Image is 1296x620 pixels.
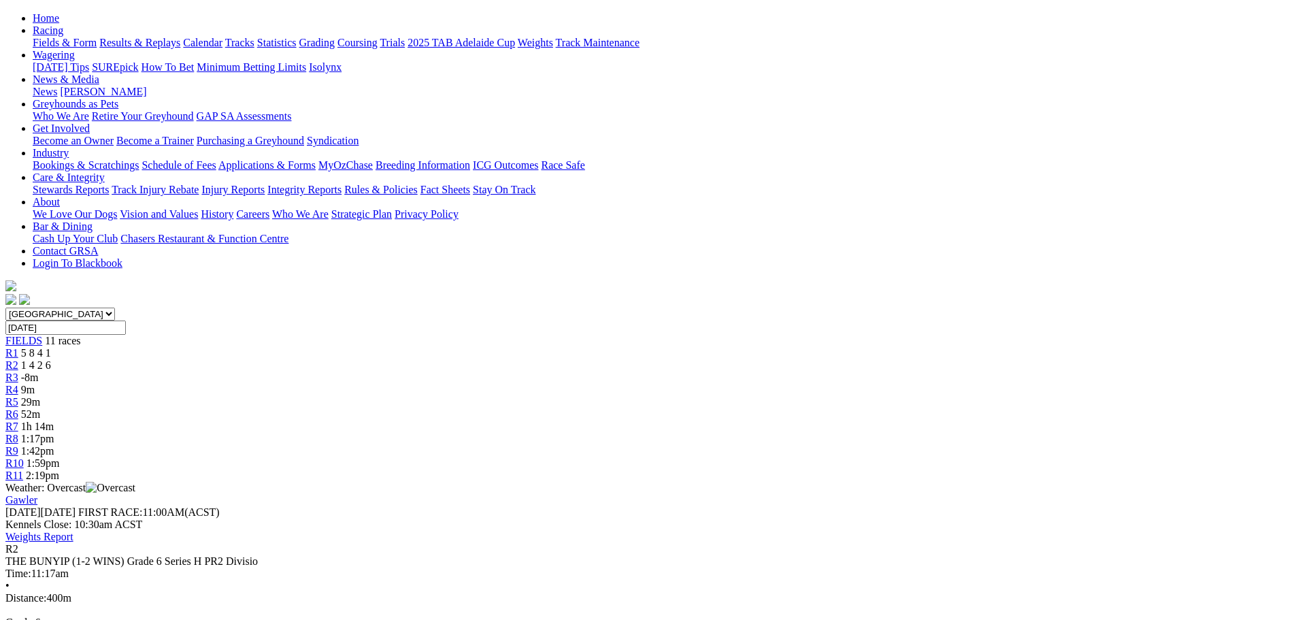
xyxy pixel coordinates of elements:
a: Industry [33,147,69,159]
a: Results & Replays [99,37,180,48]
a: Get Involved [33,123,90,134]
span: 1 4 2 6 [21,359,51,371]
span: 5 8 4 1 [21,347,51,359]
a: R5 [5,396,18,408]
a: Schedule of Fees [142,159,216,171]
a: We Love Our Dogs [33,208,117,220]
span: R2 [5,543,18,555]
a: ICG Outcomes [473,159,538,171]
a: How To Bet [142,61,195,73]
a: Become an Owner [33,135,114,146]
a: Purchasing a Greyhound [197,135,304,146]
span: -8m [21,372,39,383]
img: logo-grsa-white.png [5,280,16,291]
a: Privacy Policy [395,208,459,220]
a: Cash Up Your Club [33,233,118,244]
div: Bar & Dining [33,233,1291,245]
a: [PERSON_NAME] [60,86,146,97]
a: Coursing [337,37,378,48]
div: Care & Integrity [33,184,1291,196]
a: Become a Trainer [116,135,194,146]
a: Care & Integrity [33,172,105,183]
a: FIELDS [5,335,42,346]
input: Select date [5,321,126,335]
a: Track Injury Rebate [112,184,199,195]
div: News & Media [33,86,1291,98]
div: Greyhounds as Pets [33,110,1291,123]
a: Trials [380,37,405,48]
div: 11:17am [5,568,1291,580]
a: R7 [5,421,18,432]
span: [DATE] [5,506,76,518]
a: Grading [299,37,335,48]
a: Contact GRSA [33,245,98,257]
img: twitter.svg [19,294,30,305]
a: Strategic Plan [331,208,392,220]
a: R2 [5,359,18,371]
a: Stewards Reports [33,184,109,195]
a: Gawler [5,494,37,506]
span: 1:59pm [27,457,60,469]
span: 9m [21,384,35,395]
a: Integrity Reports [267,184,342,195]
a: Syndication [307,135,359,146]
a: Fact Sheets [420,184,470,195]
a: Statistics [257,37,297,48]
span: 52m [21,408,40,420]
a: Isolynx [309,61,342,73]
a: R11 [5,470,23,481]
span: Distance: [5,592,46,604]
a: Fields & Form [33,37,97,48]
span: 11 races [45,335,80,346]
span: R3 [5,372,18,383]
a: Track Maintenance [556,37,639,48]
img: facebook.svg [5,294,16,305]
a: Weights Report [5,531,73,542]
a: Vision and Values [120,208,198,220]
span: R8 [5,433,18,444]
a: Bar & Dining [33,221,93,232]
span: Time: [5,568,31,579]
div: Kennels Close: 10:30am ACST [5,519,1291,531]
a: R6 [5,408,18,420]
a: R9 [5,445,18,457]
a: Wagering [33,49,75,61]
a: Racing [33,25,63,36]
a: News & Media [33,74,99,85]
a: Login To Blackbook [33,257,122,269]
a: R4 [5,384,18,395]
a: Rules & Policies [344,184,418,195]
span: [DATE] [5,506,41,518]
div: About [33,208,1291,221]
div: Industry [33,159,1291,172]
span: 2:19pm [26,470,59,481]
a: About [33,196,60,208]
a: Calendar [183,37,222,48]
a: News [33,86,57,97]
span: 29m [21,396,40,408]
div: Racing [33,37,1291,49]
a: Stay On Track [473,184,535,195]
a: Bookings & Scratchings [33,159,139,171]
a: Chasers Restaurant & Function Centre [120,233,288,244]
a: Home [33,12,59,24]
div: 400m [5,592,1291,604]
a: Breeding Information [376,159,470,171]
a: Retire Your Greyhound [92,110,194,122]
a: R1 [5,347,18,359]
a: Who We Are [272,208,329,220]
span: FIRST RACE: [78,506,142,518]
a: MyOzChase [318,159,373,171]
a: Who We Are [33,110,89,122]
span: 11:00AM(ACST) [78,506,220,518]
div: Get Involved [33,135,1291,147]
a: Injury Reports [201,184,265,195]
a: SUREpick [92,61,138,73]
